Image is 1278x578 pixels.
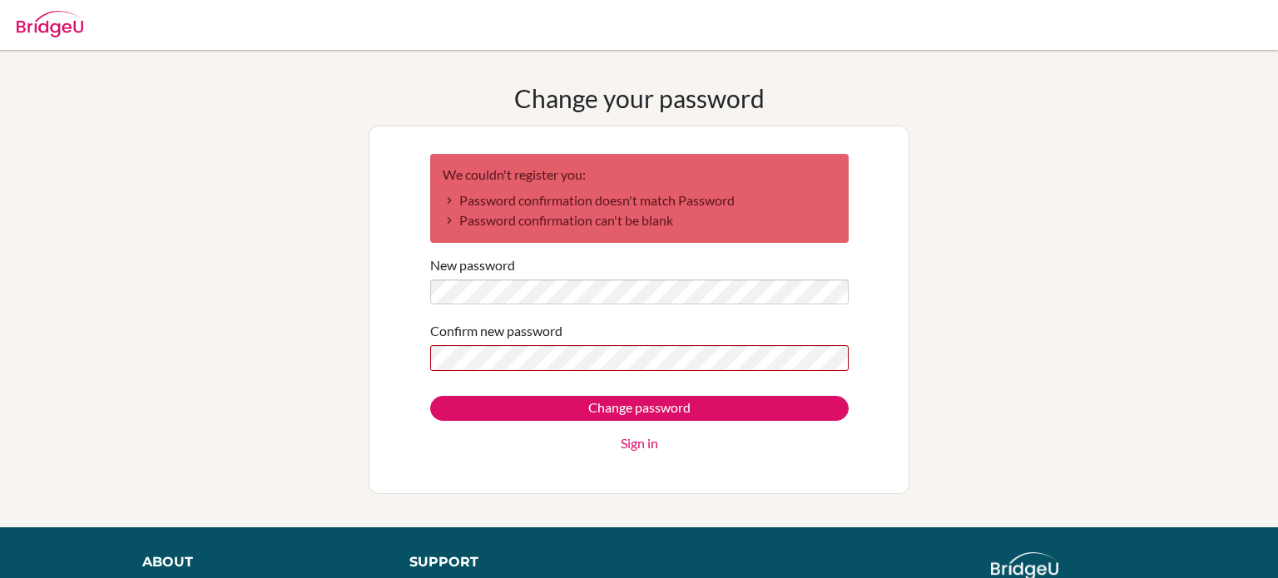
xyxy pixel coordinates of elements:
[409,552,622,572] div: Support
[443,190,836,210] li: Password confirmation doesn't match Password
[142,552,372,572] div: About
[621,433,658,453] a: Sign in
[17,11,83,37] img: Bridge-U
[514,83,765,113] h1: Change your password
[430,321,562,341] label: Confirm new password
[430,396,849,421] input: Change password
[430,255,515,275] label: New password
[443,166,836,182] h2: We couldn't register you:
[443,210,836,230] li: Password confirmation can't be blank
